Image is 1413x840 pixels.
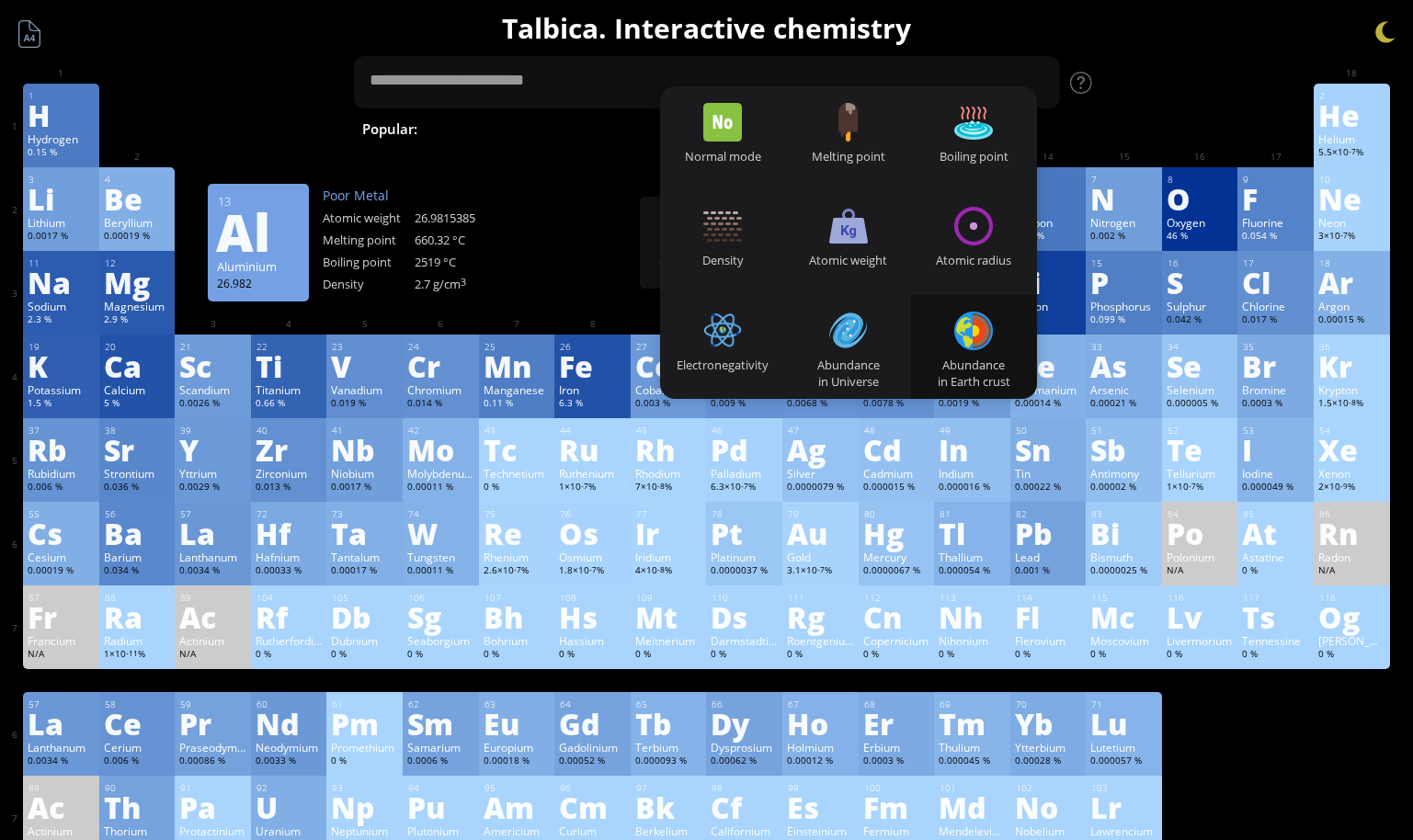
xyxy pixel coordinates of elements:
[323,210,415,226] div: Atomic weight
[256,425,323,437] div: 40
[28,481,95,495] div: 0.006 %
[28,425,95,437] div: 37
[1242,184,1309,213] div: F
[864,425,930,437] div: 48
[711,397,778,412] div: 0.009 %
[1167,313,1234,328] div: 0.042 %
[415,232,507,248] div: 660.32 °C
[484,466,551,481] div: Technetium
[484,425,551,437] div: 43
[589,564,597,574] sup: -7
[635,397,702,412] div: 0.003 %
[28,508,95,520] div: 55
[256,466,323,481] div: Zirconium
[407,397,474,412] div: 0.014 %
[323,276,415,292] div: Density
[939,397,1006,412] div: 0.0019 %
[1015,313,1082,328] div: 27 %
[1090,215,1157,230] div: Nitrogen
[1090,550,1157,564] div: Bismuth
[635,435,702,464] div: Rh
[415,254,507,270] div: 2519 °C
[1015,481,1082,495] div: 0.00022 %
[911,148,1037,165] div: Boiling point
[787,564,854,579] div: 3.1×10 %
[415,210,507,226] div: 26.9815385
[657,481,665,491] sup: -8
[484,550,551,564] div: Rhenium
[1318,131,1385,146] div: Helium
[1242,435,1309,464] div: I
[1318,184,1385,213] div: Ne
[1242,267,1309,297] div: Cl
[1242,215,1309,230] div: Fluorine
[660,357,786,373] div: Electronegativity
[1318,267,1385,297] div: Ar
[331,397,398,412] div: 0.019 %
[1318,313,1385,328] div: 0.00015 %
[407,382,474,397] div: Chromium
[1318,382,1385,397] div: Krypton
[1318,351,1385,380] div: Kr
[407,518,474,548] div: W
[1242,351,1309,380] div: Br
[1090,351,1157,380] div: As
[712,508,778,520] div: 78
[28,131,95,146] div: Hydrogen
[407,564,474,579] div: 0.00011 %
[179,466,246,481] div: Yttrium
[635,382,702,397] div: Cobalt
[787,481,854,495] div: 0.0000079 %
[559,518,626,548] div: Os
[1090,466,1157,481] div: Antimony
[559,564,626,579] div: 1.8×10 %
[787,466,854,481] div: Silver
[218,193,300,210] div: 13
[939,466,1006,481] div: Indium
[911,252,1037,268] div: Atomic radius
[9,9,1404,47] h1: Talbica. Interactive chemistry
[323,232,415,248] div: Melting point
[863,481,930,495] div: 0.000015 %
[217,276,300,290] div: 26.982
[1015,518,1082,548] div: Pb
[1090,518,1157,548] div: Bi
[1091,257,1157,269] div: 15
[1243,508,1309,520] div: 85
[28,351,95,380] div: K
[216,217,299,246] div: Al
[1091,174,1157,186] div: 7
[1242,230,1309,244] div: 0.054 %
[256,518,323,548] div: Hf
[28,313,95,328] div: 2.3 %
[635,481,702,495] div: 7×10 %
[1318,435,1385,464] div: Xe
[629,118,680,140] span: H O
[28,267,95,297] div: Na
[559,351,626,380] div: Fe
[1167,267,1234,297] div: S
[711,550,778,564] div: Platinum
[1318,466,1385,481] div: Xenon
[1349,146,1356,156] sup: -7
[104,481,171,495] div: 0.036 %
[28,174,95,186] div: 3
[1090,230,1157,244] div: 0.002 %
[1319,257,1385,269] div: 18
[331,351,398,380] div: V
[1243,174,1309,186] div: 9
[711,466,778,481] div: Palladium
[1015,550,1082,564] div: Lead
[1167,518,1234,548] div: Po
[104,313,171,328] div: 2.9 %
[104,267,171,297] div: Mg
[560,341,626,353] div: 26
[1091,508,1157,520] div: 83
[331,382,398,397] div: Vanadium
[179,564,246,579] div: 0.0034 %
[104,518,171,548] div: Ba
[1242,313,1309,328] div: 0.017 %
[1319,174,1385,186] div: 10
[104,397,171,412] div: 5 %
[1243,425,1309,437] div: 53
